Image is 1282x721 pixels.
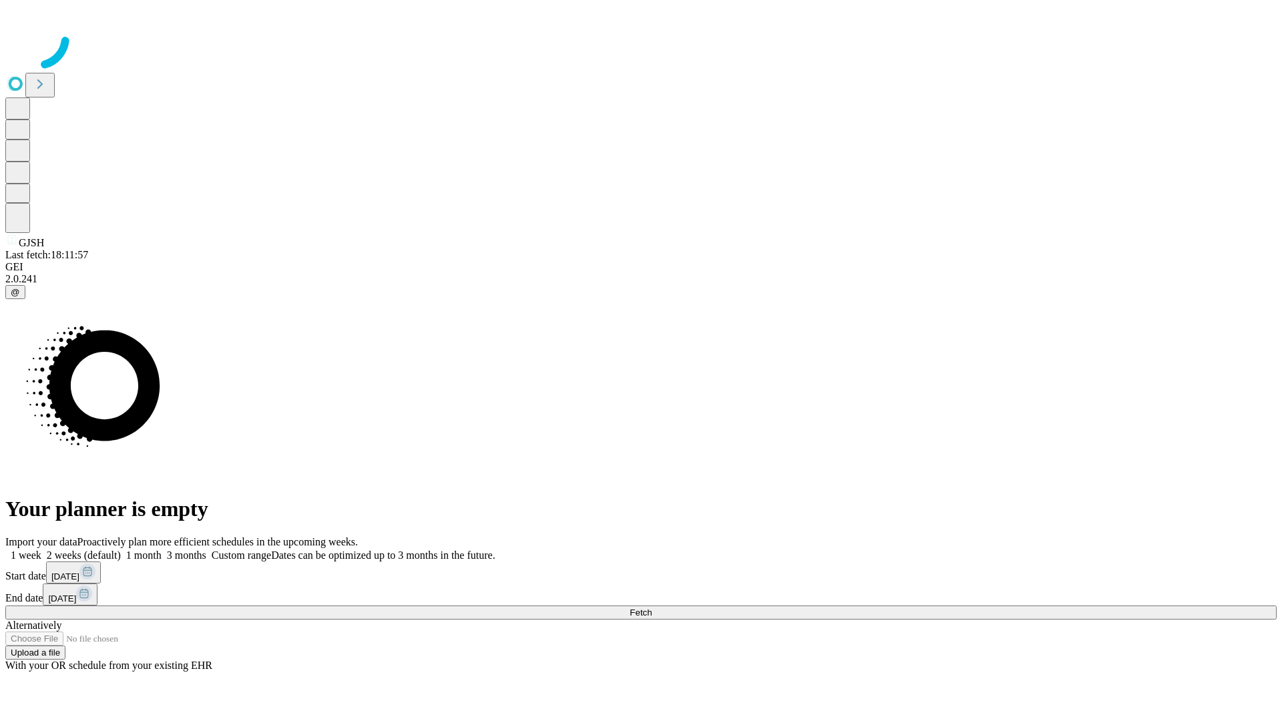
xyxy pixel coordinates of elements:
[47,549,121,561] span: 2 weeks (default)
[5,620,61,631] span: Alternatively
[630,608,652,618] span: Fetch
[5,536,77,547] span: Import your data
[46,561,101,583] button: [DATE]
[5,583,1277,606] div: End date
[11,549,41,561] span: 1 week
[5,606,1277,620] button: Fetch
[19,237,44,248] span: GJSH
[48,593,76,604] span: [DATE]
[5,261,1277,273] div: GEI
[51,571,79,581] span: [DATE]
[5,249,88,260] span: Last fetch: 18:11:57
[271,549,495,561] span: Dates can be optimized up to 3 months in the future.
[167,549,206,561] span: 3 months
[11,287,20,297] span: @
[5,646,65,660] button: Upload a file
[5,660,212,671] span: With your OR schedule from your existing EHR
[5,285,25,299] button: @
[5,561,1277,583] div: Start date
[126,549,162,561] span: 1 month
[43,583,97,606] button: [DATE]
[5,273,1277,285] div: 2.0.241
[77,536,358,547] span: Proactively plan more efficient schedules in the upcoming weeks.
[212,549,271,561] span: Custom range
[5,497,1277,521] h1: Your planner is empty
